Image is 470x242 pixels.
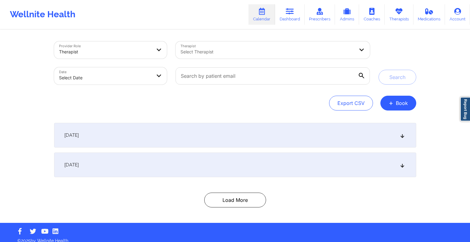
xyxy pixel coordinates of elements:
a: Calendar [248,4,275,25]
a: Coaches [359,4,385,25]
span: [DATE] [64,162,79,168]
a: Report Bug [460,97,470,121]
button: Load More [204,193,266,207]
a: Admins [335,4,359,25]
button: +Book [380,96,416,111]
a: Dashboard [275,4,305,25]
button: Search [379,70,416,85]
a: Therapists [385,4,413,25]
div: Therapist [59,45,152,59]
button: Export CSV [329,96,373,111]
a: Account [445,4,470,25]
a: Medications [413,4,445,25]
a: Prescribers [305,4,335,25]
div: Select Date [59,71,152,85]
span: + [389,101,393,105]
input: Search by patient email [176,67,370,85]
span: [DATE] [64,132,79,138]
